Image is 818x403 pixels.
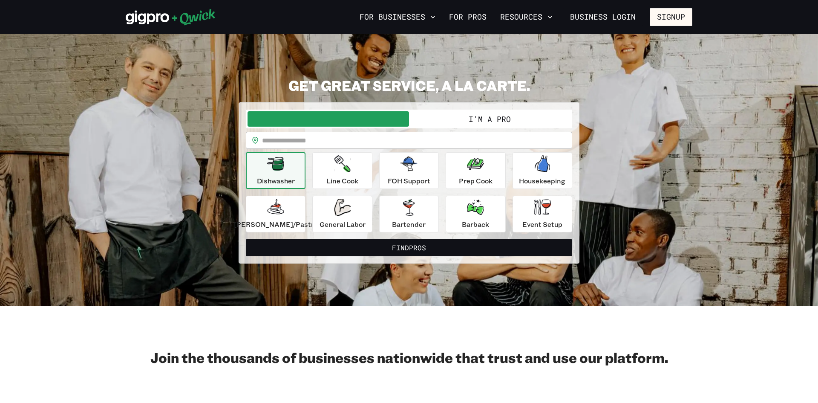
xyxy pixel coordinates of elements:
[462,219,489,229] p: Barback
[379,196,439,232] button: Bartender
[513,152,572,189] button: Housekeeping
[248,111,409,127] button: I'm a Business
[446,10,490,24] a: For Pros
[522,219,562,229] p: Event Setup
[356,10,439,24] button: For Businesses
[312,152,372,189] button: Line Cook
[519,176,565,186] p: Housekeeping
[126,349,692,366] h2: Join the thousands of businesses nationwide that trust and use our platform.
[513,196,572,232] button: Event Setup
[246,196,305,232] button: [PERSON_NAME]/Pastry
[320,219,366,229] p: General Labor
[326,176,358,186] p: Line Cook
[388,176,430,186] p: FOH Support
[409,111,570,127] button: I'm a Pro
[234,219,317,229] p: [PERSON_NAME]/Pastry
[246,152,305,189] button: Dishwasher
[459,176,493,186] p: Prep Cook
[392,219,426,229] p: Bartender
[312,196,372,232] button: General Labor
[379,152,439,189] button: FOH Support
[563,8,643,26] a: Business Login
[650,8,692,26] button: Signup
[446,152,505,189] button: Prep Cook
[246,239,572,256] button: FindPros
[497,10,556,24] button: Resources
[239,77,579,94] h2: GET GREAT SERVICE, A LA CARTE.
[257,176,295,186] p: Dishwasher
[446,196,505,232] button: Barback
